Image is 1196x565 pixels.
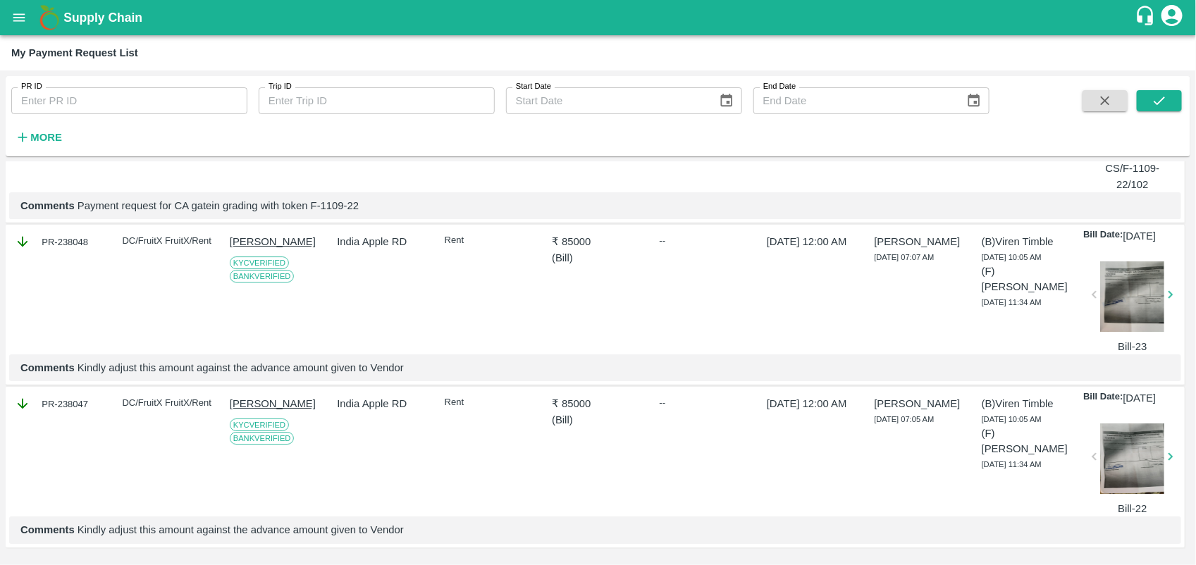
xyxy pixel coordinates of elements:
p: (F) [PERSON_NAME] [982,426,1074,457]
p: [PERSON_NAME] [875,234,967,249]
img: logo [35,4,63,32]
b: Comments [20,362,75,373]
input: End Date [753,87,956,114]
p: [DATE] 12:00 AM [767,396,859,411]
p: ₹ 85000 [552,396,644,411]
span: [DATE] 07:05 AM [875,415,935,423]
p: ( Bill ) [552,412,644,428]
span: [DATE] 11:34 AM [982,460,1042,468]
p: Kindly adjust this amount against the advance amount given to Vendor [20,360,1170,375]
p: Rent [445,234,537,247]
span: KYC Verified [230,256,289,269]
input: Start Date [506,87,708,114]
p: ( Bill ) [552,250,644,266]
span: [DATE] 10:05 AM [982,253,1042,261]
label: End Date [763,81,796,92]
span: [DATE] 07:07 AM [875,253,935,261]
p: (F) [PERSON_NAME] [982,263,1074,295]
span: KYC Verified [230,418,289,431]
button: Choose date [961,87,987,114]
button: Choose date [713,87,740,114]
strong: More [30,132,62,143]
span: [DATE] 11:34 AM [982,298,1042,306]
p: [DATE] 12:00 AM [767,234,859,249]
p: Payment request for CA gatein grading with token F-1109-22 [20,198,1170,213]
p: Bill-22 [1100,501,1164,516]
p: Kindly adjust this amount against the advance amount given to Vendor [20,522,1170,538]
button: More [11,125,66,149]
span: Bank Verified [230,270,295,282]
div: -- [660,234,752,248]
label: PR ID [21,81,42,92]
div: PR-238047 [15,396,107,411]
span: Bank Verified [230,432,295,445]
span: [DATE] 10:05 AM [982,415,1042,423]
p: Bill-23 [1100,339,1164,354]
div: My Payment Request List [11,44,138,62]
label: Start Date [516,81,551,92]
p: India Apple RD [337,234,429,249]
div: account of current user [1159,3,1185,32]
p: [PERSON_NAME] [875,396,967,411]
div: DC/FruitX FruitX/Rent [122,234,214,248]
p: [PERSON_NAME] [230,234,322,249]
div: -- [660,396,752,410]
p: Bill Date: [1083,390,1123,406]
input: Enter PR ID [11,87,247,114]
p: Rent [445,396,537,409]
b: Supply Chain [63,11,142,25]
p: [PERSON_NAME] [230,396,322,411]
a: Supply Chain [63,8,1135,27]
p: Bill Date: [1083,228,1123,244]
p: (B) Viren Timble [982,234,1074,249]
p: [DATE] [1123,390,1157,406]
label: Trip ID [269,81,292,92]
p: ₹ 85000 [552,234,644,249]
p: India Apple RD [337,396,429,411]
div: customer-support [1135,5,1159,30]
b: Comments [20,200,75,211]
input: Enter Trip ID [259,87,495,114]
button: open drawer [3,1,35,34]
p: [PERSON_NAME]-CS/F-1109-22/102 [1100,145,1164,192]
p: (B) Viren Timble [982,396,1074,411]
div: PR-238048 [15,234,107,249]
div: DC/FruitX FruitX/Rent [122,396,214,410]
p: [DATE] [1123,228,1157,244]
b: Comments [20,524,75,535]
